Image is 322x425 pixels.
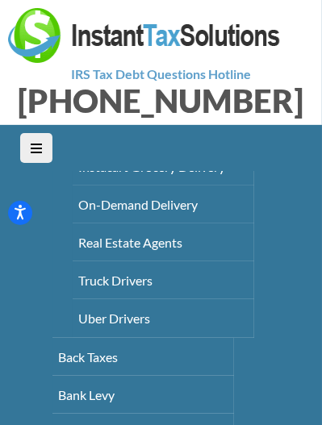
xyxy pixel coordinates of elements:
a: On-Demand Delivery [73,185,254,223]
button: Menu Icon [20,133,52,163]
strong: IRS Tax Debt Questions Hotline [71,66,251,81]
div: [PHONE_NUMBER] [8,85,314,117]
a: Back Taxes [52,338,234,376]
img: Instant Tax Solutions Logo [8,8,282,63]
a: Real Estate Agents [73,223,254,261]
a: Uber Drivers [73,299,254,337]
a: Bank Levy [52,376,234,414]
a: Truck Drivers [73,261,254,299]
